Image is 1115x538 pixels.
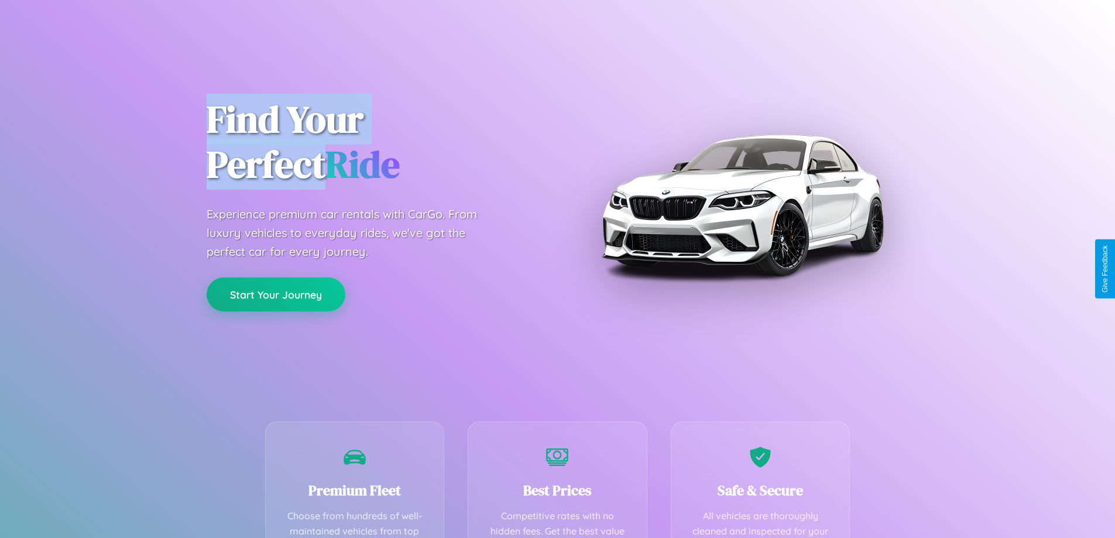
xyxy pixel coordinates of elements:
[207,277,345,311] button: Start Your Journey
[1101,245,1109,293] div: Give Feedback
[283,481,427,500] h3: Premium Fleet
[207,205,499,261] p: Experience premium car rentals with CarGo. From luxury vehicles to everyday rides, we've got the ...
[689,481,832,500] h3: Safe & Secure
[486,481,629,500] h3: Best Prices
[325,139,400,190] span: Ride
[596,59,888,351] img: Premium BMW car rental vehicle
[207,97,540,187] h1: Find Your Perfect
